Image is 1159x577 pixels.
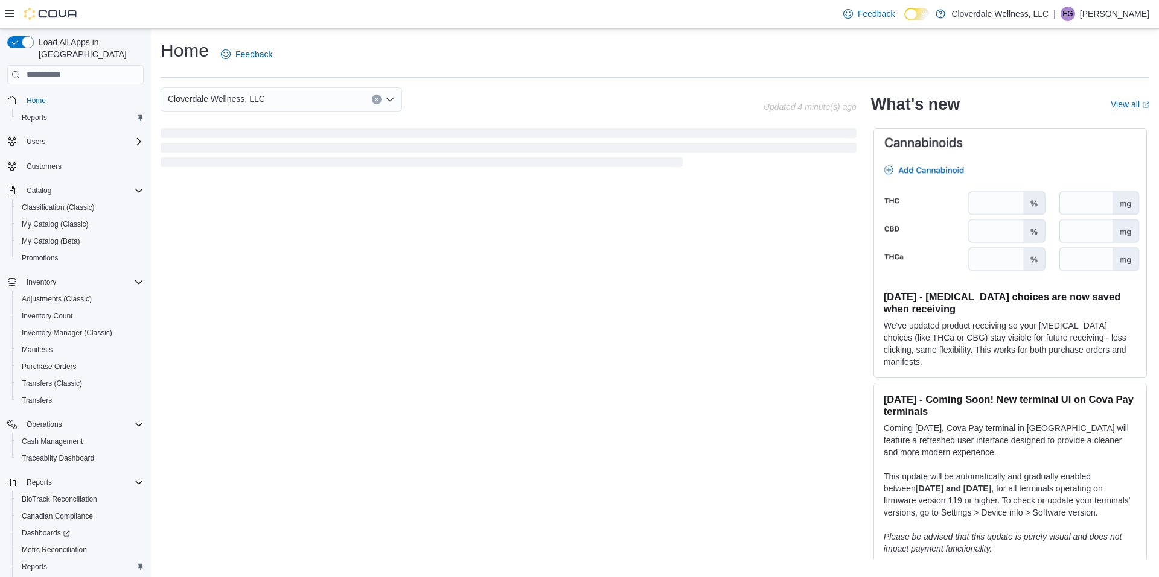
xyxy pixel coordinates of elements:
[17,526,75,540] a: Dashboards
[884,393,1137,417] h3: [DATE] - Coming Soon! New terminal UI on Cova Pay terminals
[17,434,88,449] a: Cash Management
[17,342,57,357] a: Manifests
[2,274,148,291] button: Inventory
[2,182,148,199] button: Catalog
[34,36,144,60] span: Load All Apps in [GEOGRAPHIC_DATA]
[27,162,62,171] span: Customers
[17,200,144,215] span: Classification (Classic)
[17,234,144,248] span: My Catalog (Beta)
[22,396,52,405] span: Transfers
[17,309,144,323] span: Inventory Count
[22,159,144,174] span: Customers
[17,376,144,391] span: Transfers (Classic)
[2,133,148,150] button: Users
[17,326,144,340] span: Inventory Manager (Classic)
[22,236,80,246] span: My Catalog (Beta)
[17,200,100,215] a: Classification (Classic)
[27,186,51,195] span: Catalog
[17,292,97,306] a: Adjustments (Classic)
[17,326,117,340] a: Inventory Manager (Classic)
[884,422,1137,458] p: Coming [DATE], Cova Pay terminal in [GEOGRAPHIC_DATA] will feature a refreshed user interface des...
[22,562,47,572] span: Reports
[12,250,148,266] button: Promotions
[12,358,148,375] button: Purchase Orders
[871,95,960,114] h2: What's new
[12,324,148,341] button: Inventory Manager (Classic)
[12,508,148,525] button: Canadian Compliance
[17,342,144,357] span: Manifests
[17,292,144,306] span: Adjustments (Classic)
[858,8,895,20] span: Feedback
[22,275,144,289] span: Inventory
[12,491,148,508] button: BioTrack Reconciliation
[17,251,144,265] span: Promotions
[22,203,95,212] span: Classification (Classic)
[1053,7,1056,21] p: |
[22,475,57,490] button: Reports
[17,492,144,506] span: BioTrack Reconciliation
[17,560,52,574] a: Reports
[22,528,70,538] span: Dashboards
[17,451,144,465] span: Traceabilty Dashboard
[12,541,148,558] button: Metrc Reconciliation
[22,511,93,521] span: Canadian Compliance
[385,95,395,104] button: Open list of options
[17,509,144,523] span: Canadian Compliance
[17,434,144,449] span: Cash Management
[161,39,209,63] h1: Home
[17,110,144,125] span: Reports
[884,320,1137,368] p: We've updated product receiving so your [MEDICAL_DATA] choices (like THCa or CBG) stay visible fo...
[24,8,78,20] img: Cova
[22,345,53,355] span: Manifests
[17,560,144,574] span: Reports
[12,307,148,324] button: Inventory Count
[916,484,991,493] strong: [DATE] and [DATE]
[12,233,148,250] button: My Catalog (Beta)
[2,416,148,433] button: Operations
[1080,7,1149,21] p: [PERSON_NAME]
[22,294,92,304] span: Adjustments (Classic)
[2,92,148,109] button: Home
[22,183,144,198] span: Catalog
[17,393,57,408] a: Transfers
[2,474,148,491] button: Reports
[12,199,148,216] button: Classification (Classic)
[22,417,144,432] span: Operations
[22,253,59,263] span: Promotions
[17,359,144,374] span: Purchase Orders
[27,277,56,287] span: Inventory
[168,92,265,106] span: Cloverdale Wellness, LLC
[22,275,61,289] button: Inventory
[904,8,930,20] input: Dark Mode
[17,543,92,557] a: Metrc Reconciliation
[22,494,97,504] span: BioTrack Reconciliation
[17,251,63,265] a: Promotions
[235,48,272,60] span: Feedback
[161,131,857,169] span: Loading
[27,478,52,487] span: Reports
[22,545,87,555] span: Metrc Reconciliation
[22,134,144,149] span: Users
[22,475,144,490] span: Reports
[22,437,83,446] span: Cash Management
[1142,101,1149,109] svg: External link
[17,359,81,374] a: Purchase Orders
[884,291,1137,315] h3: [DATE] - [MEDICAL_DATA] choices are now saved when receiving
[12,109,148,126] button: Reports
[17,110,52,125] a: Reports
[17,526,144,540] span: Dashboards
[838,2,899,26] a: Feedback
[951,7,1049,21] p: Cloverdale Wellness, LLC
[12,392,148,409] button: Transfers
[17,234,85,248] a: My Catalog (Beta)
[22,159,66,174] a: Customers
[22,183,56,198] button: Catalog
[22,362,77,371] span: Purchase Orders
[17,217,144,232] span: My Catalog (Classic)
[22,311,73,321] span: Inventory Count
[27,96,46,106] span: Home
[22,113,47,122] span: Reports
[12,450,148,467] button: Traceabilty Dashboard
[22,328,112,338] span: Inventory Manager (Classic)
